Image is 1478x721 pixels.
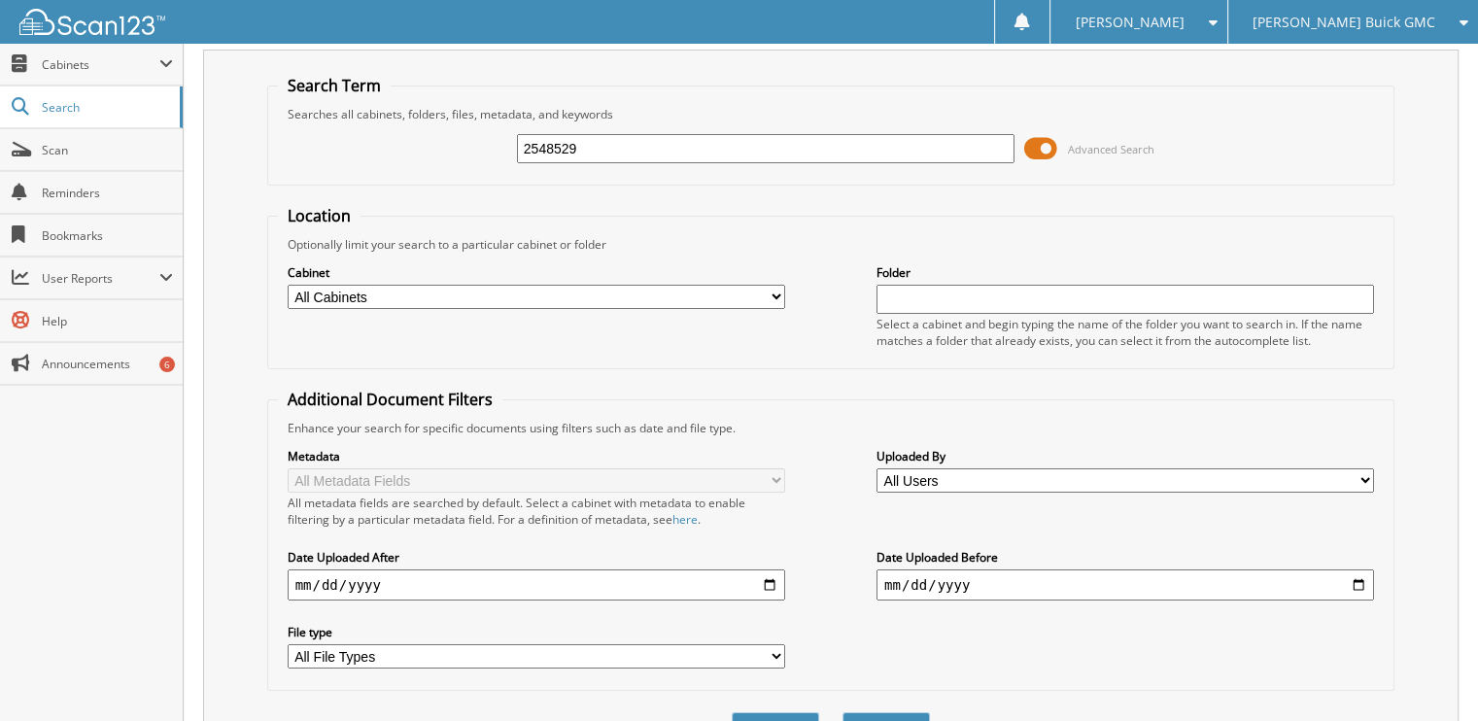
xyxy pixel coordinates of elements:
[42,356,173,372] span: Announcements
[876,448,1374,464] label: Uploaded By
[278,205,361,226] legend: Location
[278,106,1385,122] div: Searches all cabinets, folders, files, metadata, and keywords
[288,569,785,601] input: start
[42,99,170,116] span: Search
[42,270,159,287] span: User Reports
[672,511,698,528] a: here
[1068,142,1154,156] span: Advanced Search
[1253,17,1435,28] span: [PERSON_NAME] Buick GMC
[42,227,173,244] span: Bookmarks
[42,142,173,158] span: Scan
[278,420,1385,436] div: Enhance your search for specific documents using filters such as date and file type.
[288,624,785,640] label: File type
[876,316,1374,349] div: Select a cabinet and begin typing the name of the folder you want to search in. If the name match...
[19,9,165,35] img: scan123-logo-white.svg
[42,313,173,329] span: Help
[42,185,173,201] span: Reminders
[288,264,785,281] label: Cabinet
[288,549,785,566] label: Date Uploaded After
[288,448,785,464] label: Metadata
[278,236,1385,253] div: Optionally limit your search to a particular cabinet or folder
[42,56,159,73] span: Cabinets
[278,389,502,410] legend: Additional Document Filters
[288,495,785,528] div: All metadata fields are searched by default. Select a cabinet with metadata to enable filtering b...
[876,569,1374,601] input: end
[876,549,1374,566] label: Date Uploaded Before
[159,357,175,372] div: 6
[1381,628,1478,721] iframe: Chat Widget
[278,75,391,96] legend: Search Term
[876,264,1374,281] label: Folder
[1075,17,1184,28] span: [PERSON_NAME]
